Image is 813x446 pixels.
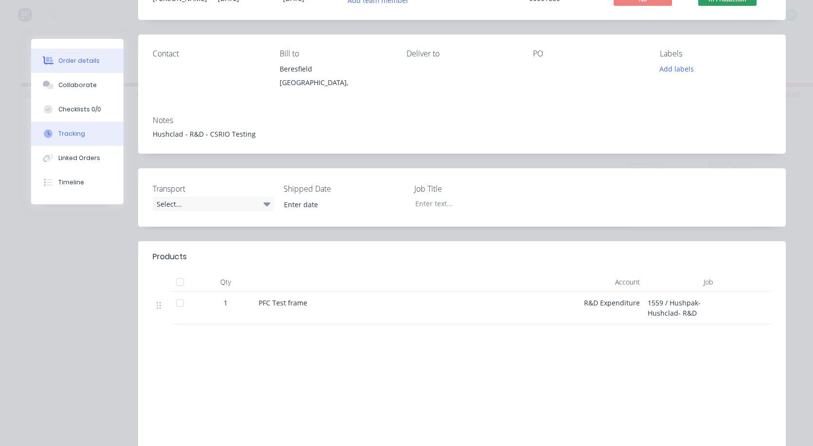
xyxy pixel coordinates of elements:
div: Account [547,272,644,292]
div: Job [644,272,717,292]
div: Contact [153,49,264,58]
div: [GEOGRAPHIC_DATA], [280,76,391,89]
div: Deliver to [406,49,518,58]
div: Labels [660,49,771,58]
button: Linked Orders [31,146,124,170]
div: Checklists 0/0 [58,105,101,114]
span: 1 [224,298,228,308]
div: 1559 / Hushpak-Hushclad- R&D [644,292,717,324]
div: Beresfield[GEOGRAPHIC_DATA], [280,62,391,93]
div: Tracking [58,129,85,138]
div: Bill to [280,49,391,58]
div: Notes [153,116,771,125]
div: Products [153,251,187,263]
div: Linked Orders [58,154,100,162]
div: Hushclad - R&D - CSRIO Testing [153,129,771,139]
label: Shipped Date [283,183,405,195]
div: Order details [58,56,100,65]
div: Select... [153,196,274,211]
input: Enter date [277,197,398,212]
div: PO [533,49,644,58]
button: Timeline [31,170,124,195]
div: Beresfield [280,62,391,76]
label: Transport [153,183,274,195]
button: Order details [31,49,124,73]
div: Timeline [58,178,84,187]
button: Tracking [31,122,124,146]
div: Collaborate [58,81,97,89]
button: Collaborate [31,73,124,97]
div: R&D Expenditure [547,292,644,324]
label: Job Title [414,183,536,195]
button: Add labels [654,62,699,75]
button: Checklists 0/0 [31,97,124,122]
div: Qty [196,272,255,292]
span: PFC Test frame [259,298,307,307]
